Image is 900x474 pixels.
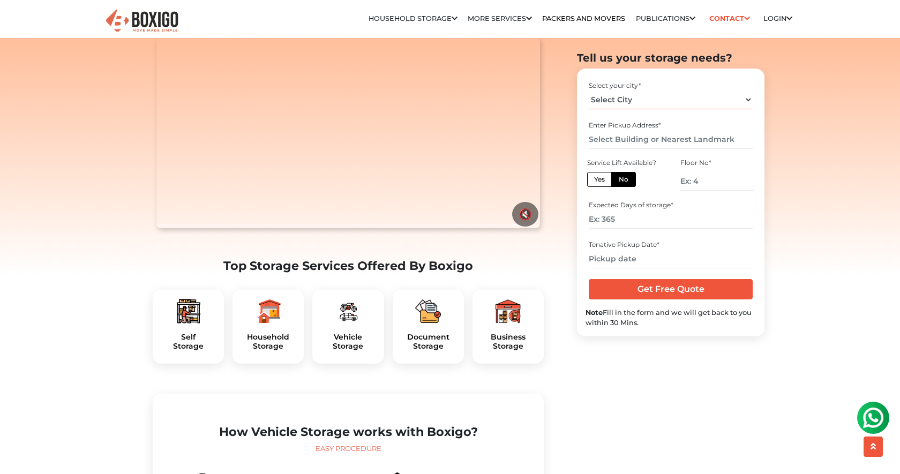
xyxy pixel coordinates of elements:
img: boxigo_packers_and_movers_plan [176,298,201,324]
input: Select Building or Nearest Landmark [589,130,752,148]
img: boxigo_packers_and_movers_plan [335,298,361,324]
input: Get Free Quote [589,279,752,299]
img: boxigo_packers_and_movers_plan [256,298,281,324]
a: Publications [636,14,695,22]
h5: Document Storage [401,333,455,351]
a: DocumentStorage [401,333,455,351]
div: Fill in the form and we will get back to you within 30 Mins. [586,307,756,327]
img: Boxigo [104,8,179,34]
h2: Top Storage Services Offered By Boxigo [153,259,544,273]
button: 🔇 [512,202,538,227]
a: VehicleStorage [321,333,375,351]
a: Household Storage [369,14,457,22]
a: More services [468,14,532,22]
a: Login [763,14,792,22]
a: HouseholdStorage [241,333,295,351]
h5: Self Storage [161,333,215,351]
input: Pickup date [589,249,752,268]
div: Expected Days of storage [589,200,752,210]
img: whatsapp-icon.svg [11,11,32,32]
div: Easy Procedure [161,443,535,454]
h2: Tell us your storage needs? [577,51,764,64]
h5: Vehicle Storage [321,333,375,351]
div: Floor No [680,157,754,167]
a: BusinessStorage [481,333,535,351]
img: boxigo_packers_and_movers_plan [495,298,521,324]
div: Service Lift Available? [587,157,661,167]
div: Select your city [589,80,752,90]
div: Tenative Pickup Date [589,239,752,249]
a: SelfStorage [161,333,215,351]
h5: Household Storage [241,333,295,351]
button: scroll up [864,437,883,457]
b: Note [586,308,603,316]
label: No [611,171,636,186]
a: Packers and Movers [542,14,625,22]
video: Your browser does not support the video tag. [156,36,539,228]
label: Yes [587,171,612,186]
img: boxigo_packers_and_movers_plan [415,298,441,324]
h2: How Vehicle Storage works with Boxigo? [161,425,535,439]
div: Enter Pickup Address [589,120,752,130]
input: Ex: 4 [680,171,754,190]
input: Ex: 365 [589,210,752,229]
h5: Business Storage [481,333,535,351]
a: Contact [706,10,753,27]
